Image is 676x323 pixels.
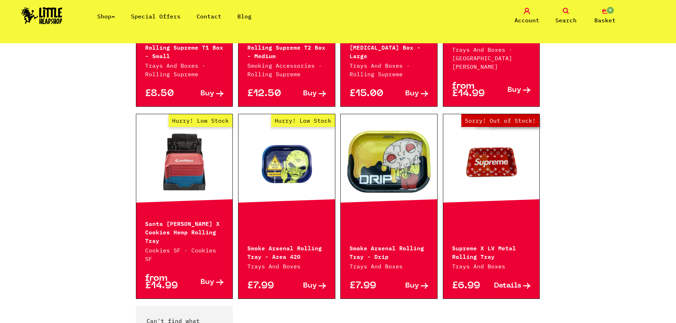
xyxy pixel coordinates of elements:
p: £12.50 [247,90,287,98]
a: Hurry! Low Stock [238,127,335,197]
span: Sorry! Out of Stock! [461,114,539,127]
p: Trays And Boxes · Rolling Supreme [350,61,428,78]
span: Details [494,282,521,290]
span: Basket [594,16,616,24]
p: £8.50 [145,90,185,98]
p: Supreme X LV Metal Rolling Tray [452,243,531,260]
a: Contact [197,13,221,20]
a: Search [548,8,584,24]
p: Smoking Accessories · Rolling Supreme [247,61,326,78]
p: Rolling Supreme [MEDICAL_DATA] Box - Large [350,34,428,60]
p: £7.99 [350,282,389,290]
span: Search [555,16,577,24]
span: Buy [507,87,521,94]
p: £7.99 [247,282,287,290]
p: Trays And Boxes · Rolling Supreme [145,61,224,78]
span: Buy [303,282,317,290]
a: Buy [389,282,428,290]
a: 0 Basket [587,8,623,24]
p: Smoke Arsenal Rolling Tray - Drip [350,243,428,260]
span: Buy [405,90,419,98]
a: Hurry! Low Stock [136,127,233,197]
span: Hurry! Low Stock [271,114,335,127]
p: Smoke Arsenal Rolling Tray - Area 420 [247,243,326,260]
span: Buy [303,90,317,98]
p: Santa [PERSON_NAME] X Cookies Hemp Rolling Tray [145,219,224,244]
a: Buy [287,282,326,290]
a: Buy [389,90,428,98]
p: from £14.99 [145,275,185,290]
span: Hurry! Low Stock [169,114,232,127]
a: Buy [287,90,326,98]
p: Cookies SF · Cookies SF [145,246,224,263]
p: Trays And Boxes [247,262,326,271]
span: Buy [200,90,214,98]
a: Buy [184,90,224,98]
a: Buy [184,275,224,290]
a: Shop [97,13,115,20]
a: Buy [491,83,531,98]
a: Details [491,282,531,290]
p: Trays And Boxes [350,262,428,271]
p: £15.00 [350,90,389,98]
span: Buy [200,279,214,286]
span: 0 [606,6,615,15]
p: £6.99 [452,282,491,290]
img: Little Head Shop Logo [21,7,62,24]
p: Trays And Boxes [452,262,531,271]
a: Blog [237,13,252,20]
a: Out of Stock Hurry! Low Stock Sorry! Out of Stock! [443,127,540,197]
p: from £14.99 [452,83,491,98]
a: Special Offers [131,13,181,20]
p: Trays And Boxes · [GEOGRAPHIC_DATA][PERSON_NAME] [452,45,531,71]
span: Buy [405,282,419,290]
p: Rolling Supreme T2 Box - Medium [247,43,326,60]
p: Rolling Supreme T1 Box - Small [145,43,224,60]
span: Account [515,16,539,24]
